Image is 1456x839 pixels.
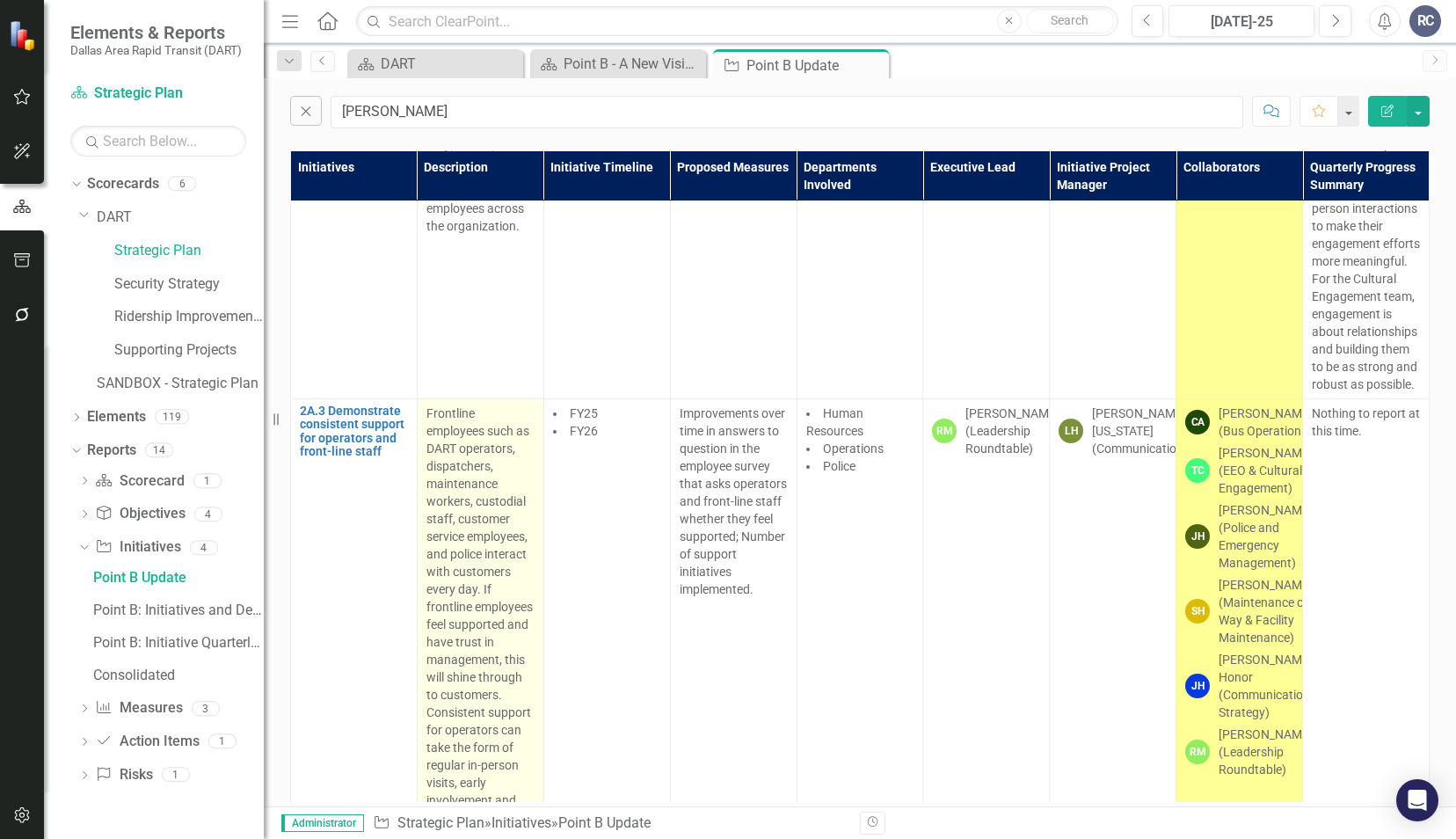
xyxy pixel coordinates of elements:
[70,84,246,104] a: Strategic Plan
[932,419,957,443] div: RM
[331,96,1243,128] input: Find in Point B Update...
[281,814,364,832] span: Administrator
[823,459,855,473] span: Police
[746,55,885,77] div: Point B Update
[95,471,184,492] a: Scorecard
[168,177,196,192] div: 6
[535,53,702,75] a: Point B - A New Vision for Mobility in [GEOGRAPHIC_DATA][US_STATE]
[95,537,180,558] a: Initiatives
[1219,576,1313,646] div: [PERSON_NAME] (Maintenance of Way & Facility Maintenance)
[1185,410,1210,434] div: CA
[70,126,246,157] input: Search Below...
[564,53,702,75] div: Point B - A New Vision for Mobility in [GEOGRAPHIC_DATA][US_STATE]
[1409,5,1441,37] button: RC
[397,814,484,831] a: Strategic Plan
[373,813,847,834] div: » »
[1059,419,1083,443] div: LH
[208,734,237,749] div: 1
[89,661,264,689] a: Consolidated
[95,504,185,524] a: Objectives
[1396,779,1438,821] div: Open Intercom Messenger
[806,406,863,438] span: Human Resources
[1219,651,1313,721] div: [PERSON_NAME] Honor (Communication Strategy)
[87,407,146,427] a: Elements
[114,241,264,261] a: Strategic Plan
[1185,740,1210,764] div: RM
[114,274,264,295] a: Security Strategy
[1185,599,1210,624] div: SH
[1219,501,1313,572] div: [PERSON_NAME] (Police and Emergency Management)
[381,53,519,75] div: DART
[145,442,173,457] div: 14
[570,406,598,420] span: FY25
[93,602,264,618] div: Point B: Initiatives and Descriptions
[89,596,264,624] a: Point B: Initiatives and Descriptions
[93,570,264,586] div: Point B Update
[70,22,242,43] span: Elements & Reports
[93,668,264,683] div: Consolidated
[89,564,264,592] a: Point B Update
[87,174,159,194] a: Scorecards
[95,732,199,752] a: Action Items
[1051,13,1088,27] span: Search
[70,43,242,57] small: Dallas Area Rapid Transit (DART)
[193,473,222,488] div: 1
[1219,444,1313,497] div: [PERSON_NAME] (EEO & Cultural Engagement)
[1175,11,1308,33] div: [DATE]-25
[965,405,1059,457] div: [PERSON_NAME] (Leadership Roundtable)
[97,374,264,394] a: SANDBOX - Strategic Plan
[97,208,264,228] a: DART
[680,406,787,596] span: Improvements over time in answers to question in the employee survey that asks operators and fron...
[356,6,1117,37] input: Search ClearPoint...
[95,698,182,719] a: Measures
[155,410,189,425] div: 119
[114,307,264,327] a: Ridership Improvement Funds
[1168,5,1314,37] button: [DATE]-25
[352,53,519,75] a: DART
[1185,524,1210,549] div: JH
[162,768,190,783] div: 1
[558,814,651,831] div: Point B Update
[192,701,220,716] div: 3
[114,340,264,361] a: Supporting Projects
[1026,9,1114,33] button: Search
[95,765,152,785] a: Risks
[1219,405,1313,440] div: [PERSON_NAME] (Bus Operations)
[1185,458,1210,483] div: TC
[1092,405,1194,457] div: [PERSON_NAME][US_STATE] (Communications)
[9,20,40,51] img: ClearPoint Strategy
[1312,406,1420,438] span: Nothing to report at this time.
[823,441,884,456] span: Operations
[300,405,408,459] a: 2A.3 Demonstrate consistent support for operators and front-line staff
[93,635,264,651] div: Point B: Initiative Quarterly Summary by Executive Lead & PM
[194,507,222,522] div: 4
[89,629,264,657] a: Point B: Initiative Quarterly Summary by Executive Lead & PM
[570,424,598,438] span: FY26
[190,540,218,555] div: 4
[1219,726,1313,778] div: [PERSON_NAME] (Leadership Roundtable)
[1185,674,1210,698] div: JH
[491,814,551,831] a: Initiatives
[87,441,136,461] a: Reports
